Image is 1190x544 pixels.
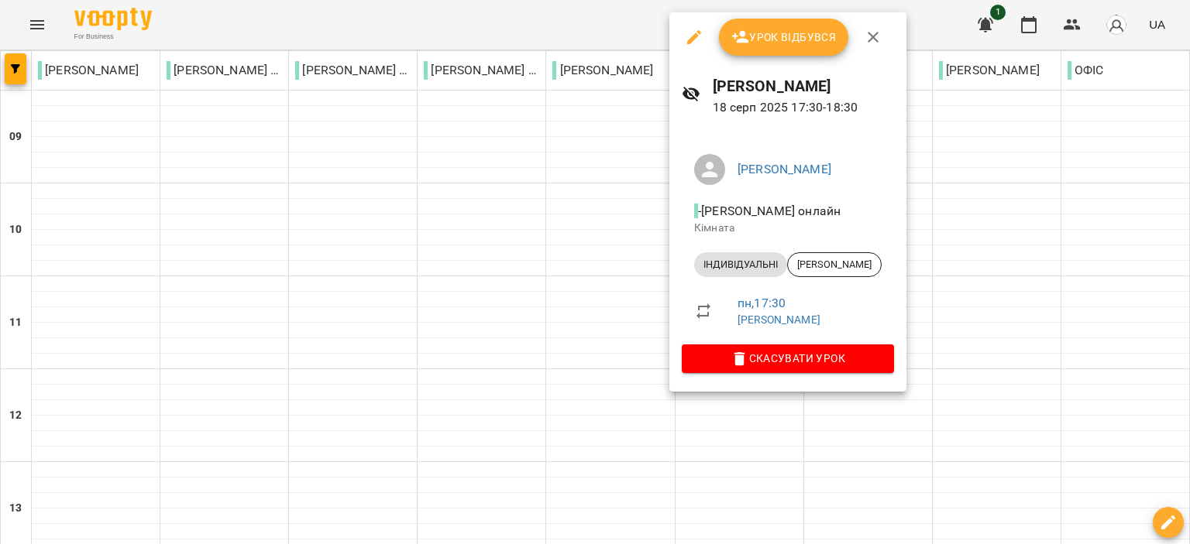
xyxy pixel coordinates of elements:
div: [PERSON_NAME] [787,252,882,277]
button: Скасувати Урок [682,344,894,372]
span: - [PERSON_NAME] онлайн [694,204,844,218]
span: ІНДИВІДУАЛЬНІ [694,258,787,272]
h6: [PERSON_NAME] [713,74,894,98]
p: Кімната [694,221,882,236]
a: пн , 17:30 [738,296,786,310]
a: [PERSON_NAME] [738,162,831,176]
p: 18 серп 2025 17:30 - 18:30 [713,98,894,117]
button: Урок відбувся [719,19,849,56]
a: [PERSON_NAME] [738,313,820,326]
span: Урок відбувся [731,28,837,46]
span: Скасувати Урок [694,349,882,368]
span: [PERSON_NAME] [788,258,881,272]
